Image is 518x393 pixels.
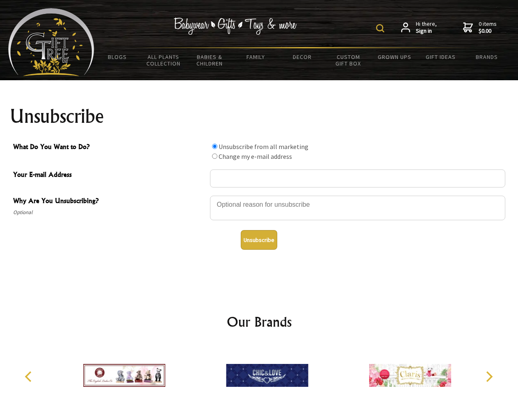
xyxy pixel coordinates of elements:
[371,48,418,65] a: Grown Ups
[219,142,308,151] label: Unsubscribe from all marketing
[376,24,384,32] img: product search
[416,27,437,35] strong: Sign in
[479,20,497,35] span: 0 items
[463,20,497,35] a: 0 items$0.00
[210,196,505,220] textarea: Why Are You Unsubscribing?
[416,20,437,35] span: Hi there,
[187,48,233,72] a: Babies & Children
[233,48,279,65] a: Family
[464,48,510,65] a: Brands
[212,144,217,149] input: What Do You Want to Do?
[401,20,437,35] a: Hi there,Sign in
[21,368,39,386] button: Previous
[16,312,502,332] h2: Our Brands
[219,152,292,160] label: Change my e-mail address
[13,196,206,208] span: Why Are You Unsubscribing?
[210,169,505,187] input: Your E-mail Address
[479,27,497,35] strong: $0.00
[13,208,206,217] span: Optional
[279,48,325,65] a: Decor
[480,368,498,386] button: Next
[418,48,464,65] a: Gift Ideas
[13,142,206,154] span: What Do You Want to Do?
[174,18,297,35] img: Babywear - Gifts - Toys & more
[212,154,217,159] input: What Do You Want to Do?
[94,48,141,65] a: BLOGS
[13,169,206,181] span: Your E-mail Address
[141,48,187,72] a: All Plants Collection
[8,8,94,76] img: Babyware - Gifts - Toys and more...
[325,48,372,72] a: Custom Gift Box
[10,106,509,126] h1: Unsubscribe
[241,230,277,250] button: Unsubscribe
